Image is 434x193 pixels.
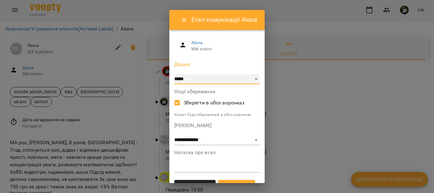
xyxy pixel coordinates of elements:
[184,99,245,107] span: Зберегти в обох воронках
[225,182,248,191] span: Зберегти
[218,180,255,193] button: Зберегти
[181,182,209,191] span: Скасувати
[174,89,260,94] label: Опції збереження
[174,112,260,118] p: Клієнт буде збережений в обох воронках
[174,123,260,128] label: [PERSON_NAME]
[177,12,192,27] button: Close
[174,62,260,67] label: Дошка
[191,46,255,52] span: Мій клієнт
[191,15,257,25] h6: Етап комунікації Alona
[191,40,203,45] a: Alona
[174,150,260,155] label: Нотатка про етап
[174,180,216,193] button: Скасувати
